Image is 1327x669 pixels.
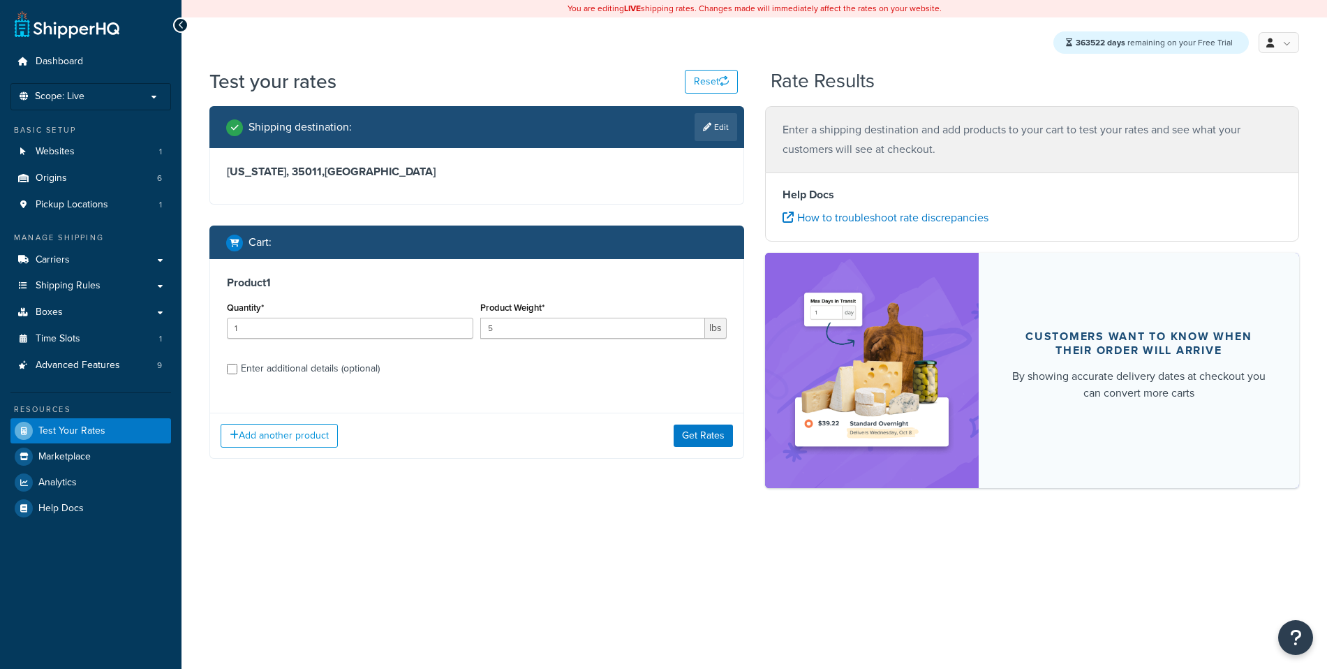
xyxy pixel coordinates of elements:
a: How to troubleshoot rate discrepancies [783,209,988,226]
p: Enter a shipping destination and add products to your cart to test your rates and see what your c... [783,120,1282,159]
span: 1 [159,333,162,345]
span: Origins [36,172,67,184]
input: Enter additional details (optional) [227,364,237,374]
li: Websites [10,139,171,165]
span: Time Slots [36,333,80,345]
a: Pickup Locations1 [10,192,171,218]
span: 9 [157,360,162,372]
span: Scope: Live [35,91,84,103]
input: 0.0 [227,318,473,339]
div: Customers want to know when their order will arrive [1012,330,1266,358]
span: Pickup Locations [36,199,108,211]
a: Edit [695,113,737,141]
h4: Help Docs [783,186,1282,203]
div: Basic Setup [10,124,171,136]
a: Test Your Rates [10,418,171,443]
h2: Rate Results [771,71,875,92]
span: Carriers [36,254,70,266]
strong: 363522 days [1076,36,1125,49]
span: Help Docs [38,503,84,515]
button: Open Resource Center [1278,620,1313,655]
li: Time Slots [10,326,171,352]
a: Help Docs [10,496,171,521]
span: Test Your Rates [38,425,105,437]
a: Dashboard [10,49,171,75]
span: Boxes [36,307,63,318]
a: Shipping Rules [10,273,171,299]
label: Product Weight* [480,302,544,313]
label: Quantity* [227,302,264,313]
a: Analytics [10,470,171,495]
span: Marketplace [38,451,91,463]
span: Advanced Features [36,360,120,372]
span: Shipping Rules [36,280,101,292]
a: Marketplace [10,444,171,469]
span: 6 [157,172,162,184]
h1: Test your rates [209,68,336,95]
li: Pickup Locations [10,192,171,218]
div: Manage Shipping [10,232,171,244]
span: Dashboard [36,56,83,68]
h3: [US_STATE], 35011 , [GEOGRAPHIC_DATA] [227,165,727,179]
div: Resources [10,404,171,416]
div: Enter additional details (optional) [241,359,380,378]
a: Origins6 [10,166,171,191]
b: LIVE [624,2,641,15]
a: Websites1 [10,139,171,165]
span: remaining on your Free Trial [1076,36,1233,49]
button: Reset [685,70,738,94]
span: Analytics [38,477,77,489]
button: Get Rates [674,425,733,447]
a: Advanced Features9 [10,353,171,378]
img: feature-image-ddt-36eae7f7280da8017bfb280eaccd9c446f90b1fe08728e4019434db127062ab4.png [786,274,958,467]
span: 1 [159,199,162,211]
h2: Shipping destination : [249,121,352,133]
a: Boxes [10,300,171,325]
div: By showing accurate delivery dates at checkout you can convert more carts [1012,368,1266,402]
a: Time Slots1 [10,326,171,352]
input: 0.00 [480,318,705,339]
span: lbs [705,318,727,339]
button: Add another product [221,424,338,448]
h3: Product 1 [227,276,727,290]
a: Carriers [10,247,171,273]
li: Advanced Features [10,353,171,378]
li: Origins [10,166,171,191]
span: 1 [159,146,162,158]
span: Websites [36,146,75,158]
h2: Cart : [249,236,272,249]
